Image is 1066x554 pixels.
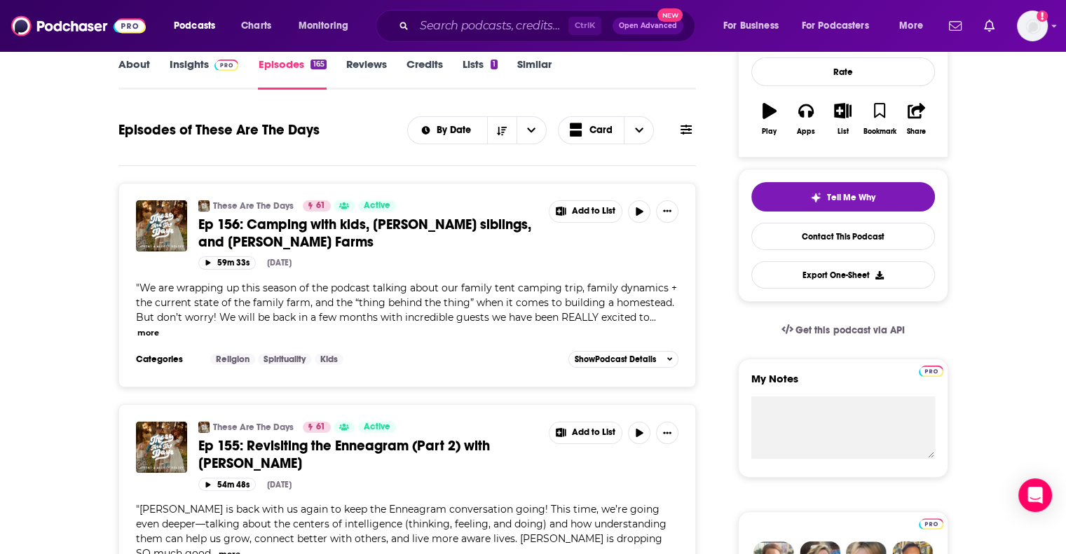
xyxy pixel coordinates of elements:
[213,200,294,212] a: These Are The Days
[491,60,498,69] div: 1
[198,216,539,251] a: Ep 156: Camping with kids, [PERSON_NAME] siblings, and [PERSON_NAME] Farms
[568,351,679,368] button: ShowPodcast Details
[198,216,531,251] span: Ep 156: Camping with kids, [PERSON_NAME] siblings, and [PERSON_NAME] Farms
[241,16,271,36] span: Charts
[919,518,943,529] img: Podchaser Pro
[316,420,325,434] span: 61
[751,372,935,396] label: My Notes
[713,15,796,37] button: open menu
[267,480,292,490] div: [DATE]
[1037,11,1048,22] svg: Add a profile image
[978,14,1000,38] a: Show notifications dropdown
[889,15,941,37] button: open menu
[919,363,943,377] a: Pro website
[358,422,396,433] a: Active
[899,16,923,36] span: More
[463,57,498,90] a: Lists1
[198,437,539,472] a: Ep 155: Revisiting the Enneagram (Part 2) with [PERSON_NAME]
[1017,11,1048,41] button: Show profile menu
[907,127,926,136] div: Share
[802,16,869,36] span: For Podcasters
[364,420,390,434] span: Active
[136,200,187,251] img: Ep 156: Camping with kids, Roloff siblings, and Roloff Farms
[316,199,325,213] span: 61
[118,57,150,90] a: About
[838,127,849,136] div: List
[549,201,622,222] button: Show More Button
[656,422,678,444] button: Show More Button
[364,199,390,213] span: Active
[174,16,215,36] span: Podcasts
[346,57,387,90] a: Reviews
[198,256,256,270] button: 59m 33s
[136,354,199,365] h3: Categories
[572,427,615,438] span: Add to List
[788,94,824,144] button: Apps
[358,200,396,212] a: Active
[389,10,709,42] div: Search podcasts, credits, & more...
[170,57,239,90] a: InsightsPodchaser Pro
[517,57,552,90] a: Similar
[315,354,343,365] a: Kids
[751,223,935,250] a: Contact This Podcast
[258,354,311,365] a: Spirituality
[136,422,187,473] img: Ep 155: Revisiting the Enneagram (Part 2) with Suzanne Stabile
[751,261,935,289] button: Export One-Sheet
[751,57,935,86] div: Rate
[299,16,348,36] span: Monitoring
[198,437,490,472] span: Ep 155: Revisiting the Enneagram (Part 2) with [PERSON_NAME]
[11,13,146,39] img: Podchaser - Follow, Share and Rate Podcasts
[267,258,292,268] div: [DATE]
[136,282,677,324] span: "
[437,125,476,135] span: By Date
[657,8,683,22] span: New
[517,117,546,144] button: open menu
[198,478,256,491] button: 54m 48s
[861,94,898,144] button: Bookmark
[751,182,935,212] button: tell me why sparkleTell Me Why
[406,57,443,90] a: Credits
[1018,478,1052,512] div: Open Intercom Messenger
[824,94,861,144] button: List
[619,22,677,29] span: Open Advanced
[408,125,487,135] button: open menu
[810,192,821,203] img: tell me why sparkle
[589,125,613,135] span: Card
[303,200,331,212] a: 61
[232,15,280,37] a: Charts
[943,14,967,38] a: Show notifications dropdown
[303,422,331,433] a: 61
[258,57,326,90] a: Episodes165
[310,60,326,69] div: 165
[898,94,934,144] button: Share
[137,327,159,339] button: more
[198,200,210,212] img: These Are The Days
[407,116,547,144] h2: Choose List sort
[164,15,233,37] button: open menu
[558,116,655,144] button: Choose View
[793,15,889,37] button: open menu
[214,60,239,71] img: Podchaser Pro
[723,16,779,36] span: For Business
[797,127,815,136] div: Apps
[289,15,367,37] button: open menu
[572,206,615,216] span: Add to List
[770,313,916,347] a: Get this podcast via API
[656,200,678,223] button: Show More Button
[751,94,788,144] button: Play
[136,282,677,324] span: We are wrapping up this season of the podcast talking about our family tent camping trip, family ...
[762,127,777,136] div: Play
[549,422,622,443] button: Show More Button
[213,422,294,433] a: These Are The Days
[919,366,943,377] img: Podchaser Pro
[568,17,601,35] span: Ctrl K
[118,121,320,139] h1: Episodes of These Are The Days
[650,311,656,324] span: ...
[827,192,875,203] span: Tell Me Why
[1017,11,1048,41] span: Logged in as shcarlos
[210,354,255,365] a: Religion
